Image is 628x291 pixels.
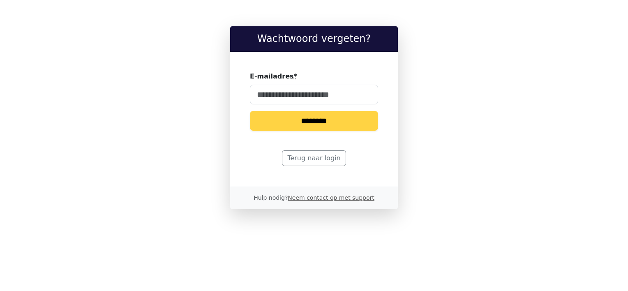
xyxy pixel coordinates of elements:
label: E-mailadres [250,72,297,81]
small: Hulp nodig? [254,194,374,201]
a: Neem contact op met support [288,194,374,201]
h2: Wachtwoord vergeten? [237,33,391,45]
abbr: required [294,72,297,80]
a: Terug naar login [282,150,346,166]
